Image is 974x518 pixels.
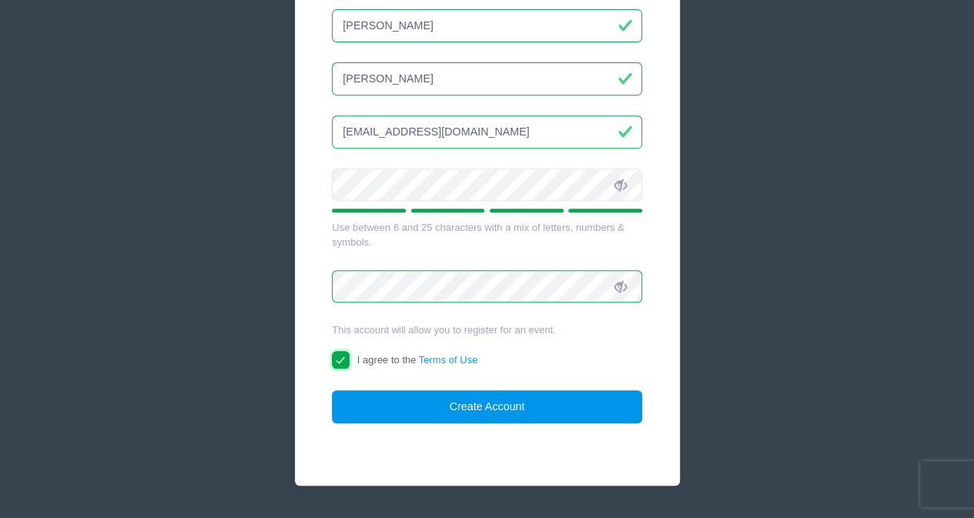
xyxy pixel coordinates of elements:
input: First Name [332,9,642,42]
input: Email [332,115,642,149]
input: I agree to theTerms of Use [332,351,350,369]
input: Last Name [332,62,642,95]
div: Use between 6 and 25 characters with a mix of letters, numbers & symbols. [332,220,642,250]
a: Terms of Use [419,354,478,366]
span: I agree to the [357,354,477,366]
div: This account will allow you to register for an event. [332,322,642,338]
button: Create Account [332,390,642,423]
